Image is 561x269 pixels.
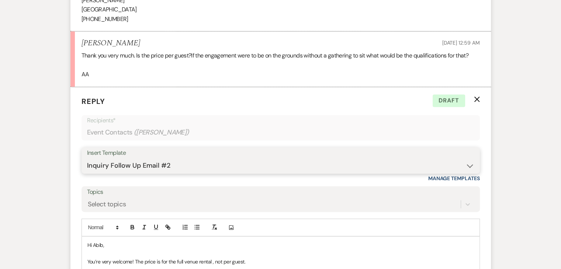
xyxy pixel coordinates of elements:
[82,39,140,48] h5: [PERSON_NAME]
[442,39,480,46] span: [DATE] 12:59 AM
[134,127,189,137] span: ( [PERSON_NAME] )
[87,148,474,158] div: Insert Template
[82,5,480,14] p: [GEOGRAPHIC_DATA]
[87,187,474,198] label: Topics
[82,14,480,24] p: [PHONE_NUMBER]
[433,94,465,107] span: Draft
[87,258,474,266] p: You’re very welcome! The price is for the full venue rental , not per guest.
[87,125,474,140] div: Event Contacts
[87,116,474,125] p: Recipients*
[87,241,474,249] p: Hi Abib,
[82,97,105,106] span: Reply
[82,51,480,79] div: Thank you very much. Is the price per guest?If the engagement were to be on the grounds without a...
[428,175,480,182] a: Manage Templates
[88,199,126,209] div: Select topics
